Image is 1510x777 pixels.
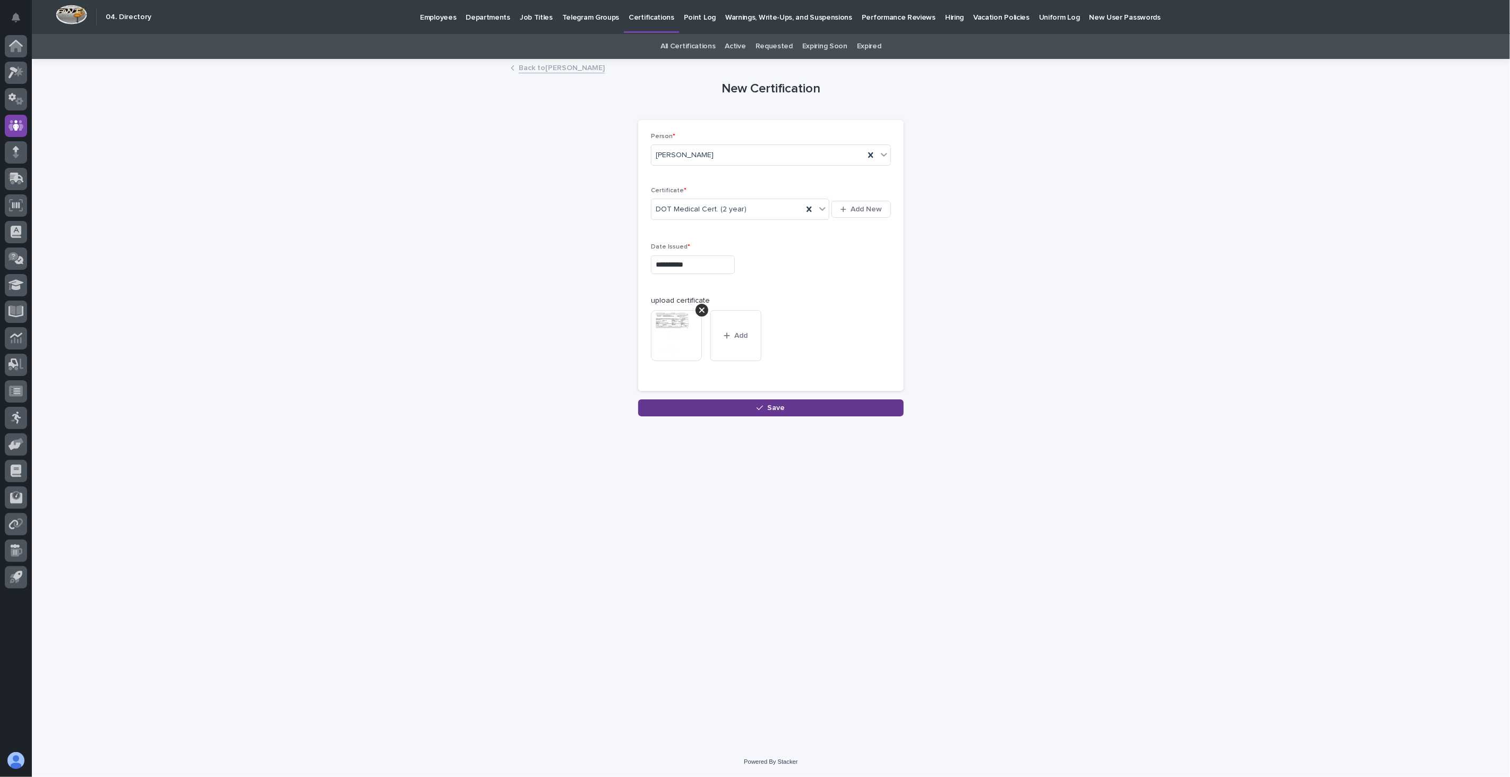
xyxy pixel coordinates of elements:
[768,404,785,412] span: Save
[831,201,891,218] button: Add New
[638,81,904,97] h1: New Certification
[660,34,715,59] a: All Certifications
[857,34,881,59] a: Expired
[656,204,747,215] span: DOT Medical Cert. (2 year)
[5,749,27,772] button: users-avatar
[106,13,151,22] h2: 04. Directory
[744,758,797,765] a: Powered By Stacker
[638,399,904,416] button: Save
[725,34,746,59] a: Active
[802,34,847,59] a: Expiring Soon
[651,244,690,250] span: Date Issued
[651,187,687,194] span: Certificate
[519,61,605,73] a: Back to[PERSON_NAME]
[13,13,27,30] div: Notifications
[656,150,714,161] span: [PERSON_NAME]
[756,34,793,59] a: Requested
[710,310,761,361] button: Add
[651,133,675,140] span: Person
[735,332,748,339] span: Add
[851,206,882,213] span: Add New
[56,5,87,24] img: Workspace Logo
[5,6,27,29] button: Notifications
[651,295,891,306] p: upload certificate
